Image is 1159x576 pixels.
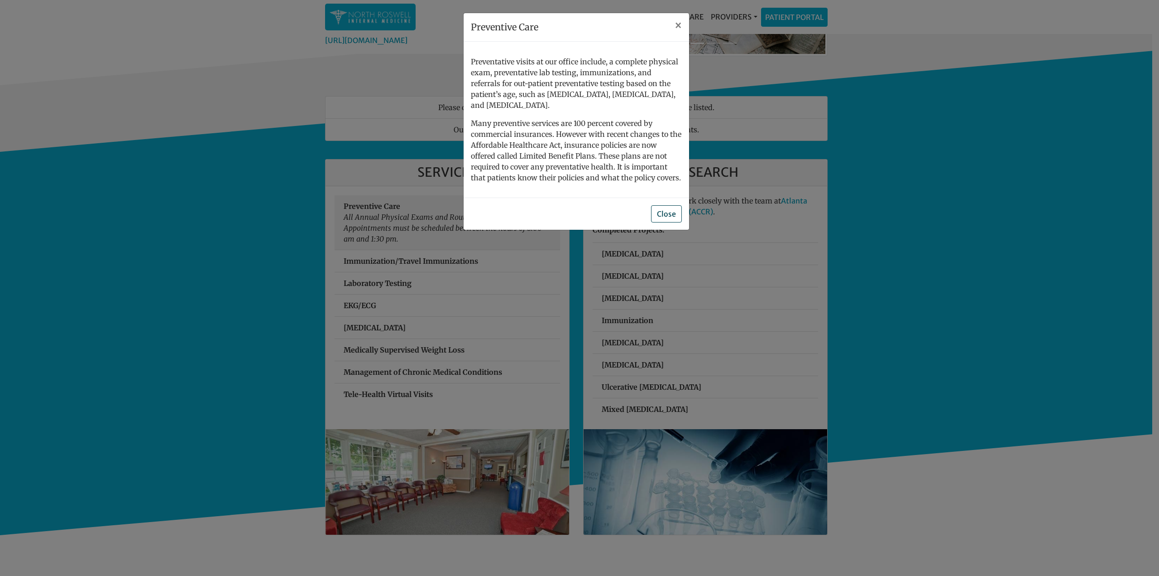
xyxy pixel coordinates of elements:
[471,20,538,34] h5: Preventive Care
[471,56,682,111] p: Preventative visits at our office include, a complete physical exam, preventative lab testing, im...
[651,205,682,223] button: Close
[471,118,682,183] p: Many preventive services are 100 percent covered by commercial insurances. However with recent ch...
[675,19,682,33] span: ×
[667,13,689,39] button: Close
